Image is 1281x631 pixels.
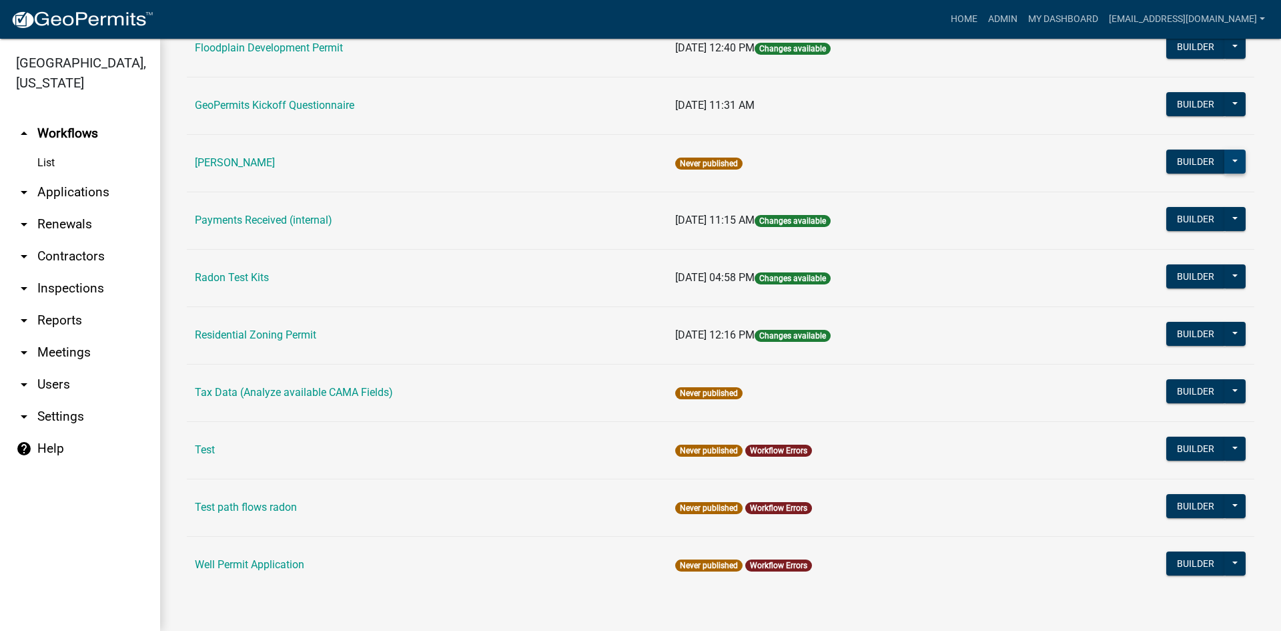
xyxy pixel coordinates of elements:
[1166,552,1225,576] button: Builder
[195,156,275,169] a: [PERSON_NAME]
[16,280,32,296] i: arrow_drop_down
[675,271,755,284] span: [DATE] 04:58 PM
[755,43,831,55] span: Changes available
[1166,264,1225,288] button: Builder
[1104,7,1270,32] a: [EMAIL_ADDRESS][DOMAIN_NAME]
[195,99,354,112] a: GeoPermits Kickoff Questionnaire
[195,558,304,571] a: Well Permit Application
[1166,207,1225,231] button: Builder
[195,329,316,341] a: Residential Zoning Permit
[1166,322,1225,346] button: Builder
[945,7,983,32] a: Home
[750,561,807,570] a: Workflow Errors
[195,41,343,54] a: Floodplain Development Permit
[16,312,32,329] i: arrow_drop_down
[16,409,32,425] i: arrow_drop_down
[675,445,743,457] span: Never published
[675,214,755,226] span: [DATE] 11:15 AM
[983,7,1023,32] a: Admin
[16,441,32,457] i: help
[195,386,393,399] a: Tax Data (Analyze available CAMA Fields)
[755,272,831,284] span: Changes available
[1166,379,1225,403] button: Builder
[675,99,755,112] span: [DATE] 11:31 AM
[1166,35,1225,59] button: Builder
[675,41,755,54] span: [DATE] 12:40 PM
[675,560,743,572] span: Never published
[1023,7,1104,32] a: My Dashboard
[755,215,831,227] span: Changes available
[16,377,32,393] i: arrow_drop_down
[16,345,32,361] i: arrow_drop_down
[675,387,743,399] span: Never published
[195,214,332,226] a: Payments Received (internal)
[16,216,32,232] i: arrow_drop_down
[16,126,32,142] i: arrow_drop_up
[755,330,831,342] span: Changes available
[195,271,269,284] a: Radon Test Kits
[1166,150,1225,174] button: Builder
[675,158,743,170] span: Never published
[16,248,32,264] i: arrow_drop_down
[750,503,807,513] a: Workflow Errors
[675,329,755,341] span: [DATE] 12:16 PM
[675,502,743,514] span: Never published
[195,443,215,456] a: Test
[1166,92,1225,116] button: Builder
[1166,437,1225,461] button: Builder
[195,501,297,513] a: Test path flows radon
[1166,494,1225,518] button: Builder
[16,184,32,200] i: arrow_drop_down
[750,446,807,455] a: Workflow Errors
